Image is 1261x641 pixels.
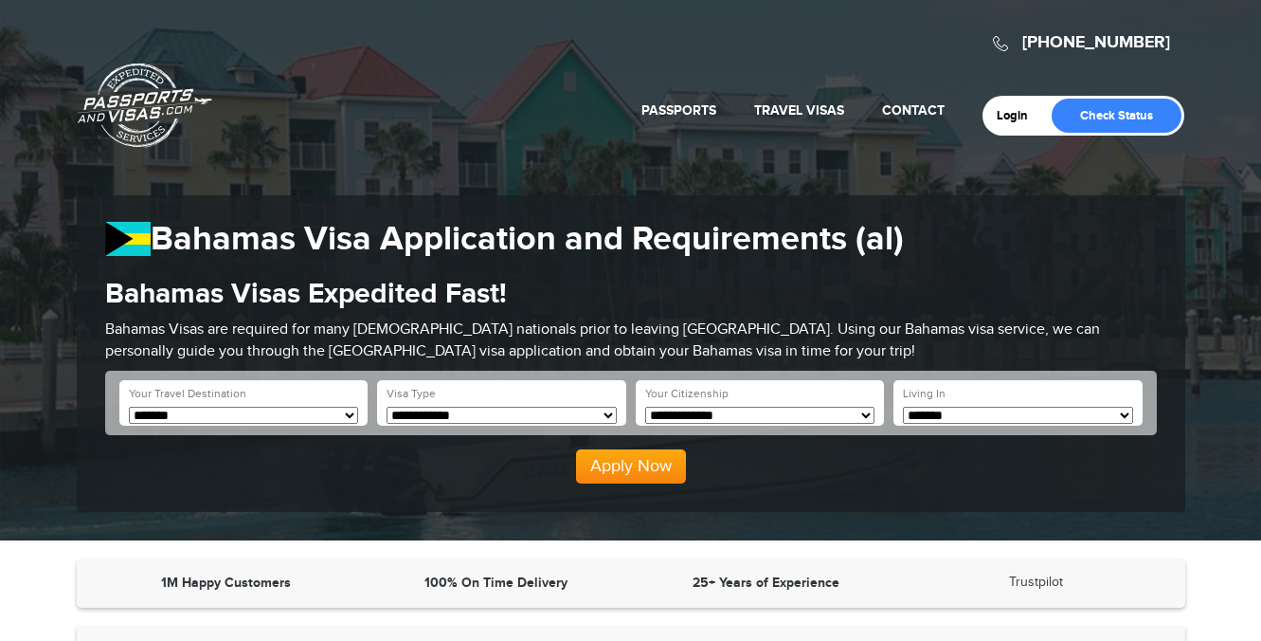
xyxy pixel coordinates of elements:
[693,575,839,591] strong: 25+ Years of Experience
[576,449,686,484] button: Apply Now
[641,102,716,119] a: Passports
[105,219,1157,260] h1: Bahamas Visa Application and Requirements (al)
[78,63,212,148] a: Passports & [DOMAIN_NAME]
[903,386,946,402] label: Living In
[161,575,291,591] strong: 1M Happy Customers
[1022,32,1170,53] a: [PHONE_NUMBER]
[882,102,945,119] a: Contact
[105,277,507,311] strong: Bahamas Visas Expedited Fast!
[1009,575,1063,590] a: Trustpilot
[1052,99,1181,133] a: Check Status
[129,386,246,402] label: Your Travel Destination
[387,386,436,402] label: Visa Type
[424,575,567,591] strong: 100% On Time Delivery
[645,386,729,402] label: Your Citizenship
[997,108,1041,123] a: Login
[105,320,1157,363] p: Bahamas Visas are required for many [DEMOGRAPHIC_DATA] nationals prior to leaving [GEOGRAPHIC_DAT...
[754,102,844,119] a: Travel Visas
